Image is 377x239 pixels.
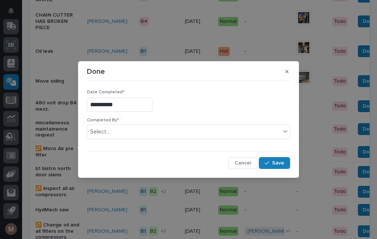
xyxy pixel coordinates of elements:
p: Done [87,67,105,76]
span: Date Completed [87,90,124,94]
span: Save [272,160,284,166]
span: Cancel [235,160,251,166]
button: Save [259,157,290,169]
div: Select... [90,128,110,136]
button: Cancel [228,157,257,169]
span: Completed By [87,118,119,122]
